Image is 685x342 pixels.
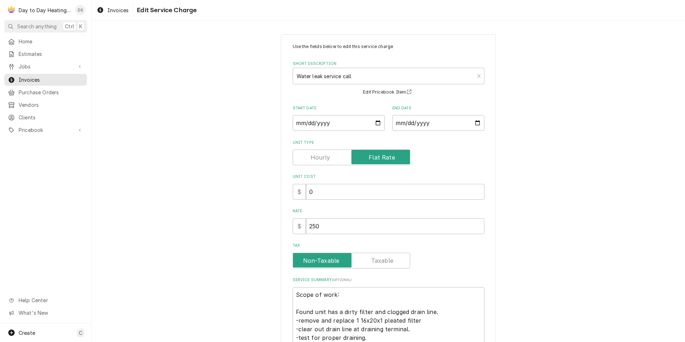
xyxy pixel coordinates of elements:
[79,23,82,30] span: K
[19,296,83,304] span: Help Center
[75,5,85,15] div: DS
[19,50,83,58] span: Estimates
[75,5,85,15] div: David Silvestre's Avatar
[392,115,484,131] input: yyyy-mm-dd
[293,105,385,131] div: Start Date
[19,89,83,96] span: Purchase Orders
[19,63,73,70] span: Jobs
[332,278,352,282] span: ( optional )
[293,140,484,146] label: Unit Type
[293,277,484,283] label: Service Summary
[4,124,87,136] a: Go to Pricebook
[6,5,16,15] div: D
[4,20,87,33] button: Search anythingCtrlK
[4,99,87,111] a: Vendors
[293,140,484,165] div: Unit Type
[94,4,131,16] a: Invoices
[362,88,415,97] button: Edit Pricebook Item
[293,115,385,131] input: yyyy-mm-dd
[293,61,484,67] label: Short Description
[19,309,83,317] span: What's New
[4,294,87,306] a: Go to Help Center
[4,86,87,98] a: Purchase Orders
[65,23,74,30] span: Ctrl
[293,243,484,248] label: Tax
[79,329,82,337] span: C
[293,174,484,180] label: Unit Cost
[293,218,306,234] div: $
[392,105,484,111] label: End Date
[19,76,83,84] span: Invoices
[107,6,129,14] span: Invoices
[17,23,57,30] span: Search anything
[293,61,484,96] div: Short Description
[4,307,87,319] a: Go to What's New
[19,101,83,109] span: Vendors
[19,6,71,14] div: Day to Day Heating and Cooling
[6,5,16,15] div: Day to Day Heating and Cooling's Avatar
[4,61,87,72] a: Go to Jobs
[293,43,484,50] p: Use the fields below to edit this service charge
[19,114,83,121] span: Clients
[19,330,35,336] span: Create
[293,184,306,200] div: $
[19,38,83,45] span: Home
[293,174,484,199] div: Unit Cost
[293,243,484,268] div: Tax
[19,126,73,134] span: Pricebook
[135,5,197,15] span: Edit Service Charge
[4,35,87,47] a: Home
[293,208,484,214] label: Rate
[4,111,87,123] a: Clients
[4,48,87,60] a: Estimates
[392,105,484,131] div: End Date
[4,74,87,86] a: Invoices
[293,208,484,234] div: [object Object]
[293,105,385,111] label: Start Date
